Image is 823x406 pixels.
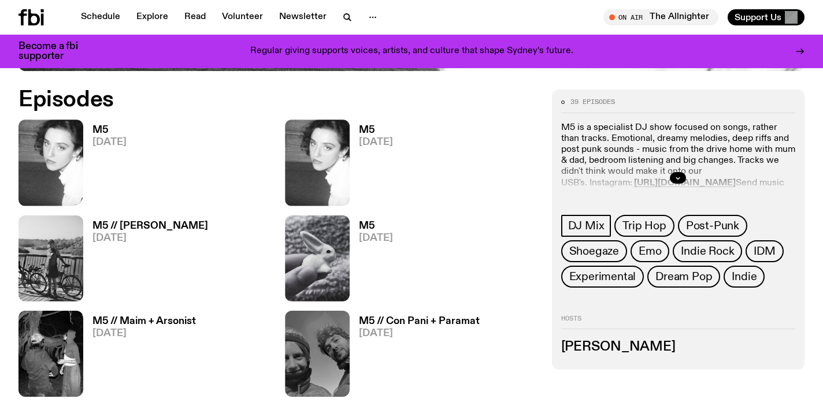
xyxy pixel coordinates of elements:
[561,122,795,222] p: M5 is a specialist DJ show focused on songs, rather than tracks. Emotional, dreamy melodies, deep...
[568,219,605,232] span: DJ Mix
[732,270,757,283] span: Indie
[622,219,666,232] span: Trip Hop
[631,240,669,262] a: Emo
[350,221,393,301] a: M5[DATE]
[359,329,480,338] span: [DATE]
[83,125,127,206] a: M5[DATE]
[359,316,480,326] h3: M5 // Con Pani + Paramat
[569,245,619,258] span: Shoegaze
[92,316,196,326] h3: M5 // Maim + Arsonist
[92,233,208,243] span: [DATE]
[215,9,270,25] a: Volunteer
[561,315,795,329] h2: Hosts
[18,42,92,61] h3: Become a fbi supporter
[83,316,196,397] a: M5 // Maim + Arsonist[DATE]
[285,120,350,206] img: A black and white photo of Lilly wearing a white blouse and looking up at the camera.
[350,125,393,206] a: M5[DATE]
[639,245,661,258] span: Emo
[561,341,795,353] h3: [PERSON_NAME]
[272,9,333,25] a: Newsletter
[570,99,615,105] span: 39 episodes
[603,9,718,25] button: On AirThe Allnighter
[92,125,127,135] h3: M5
[735,12,781,23] span: Support Us
[686,219,739,232] span: Post-Punk
[673,240,742,262] a: Indie Rock
[250,46,573,57] p: Regular giving supports voices, artists, and culture that shape Sydney’s future.
[18,120,83,206] img: A black and white photo of Lilly wearing a white blouse and looking up at the camera.
[92,137,127,147] span: [DATE]
[83,221,208,301] a: M5 // [PERSON_NAME][DATE]
[561,240,627,262] a: Shoegaze
[655,270,712,283] span: Dream Pop
[681,245,734,258] span: Indie Rock
[359,137,393,147] span: [DATE]
[614,215,674,237] a: Trip Hop
[569,270,636,283] span: Experimental
[129,9,175,25] a: Explore
[724,266,765,288] a: Indie
[18,90,538,110] h2: Episodes
[647,266,720,288] a: Dream Pop
[359,221,393,231] h3: M5
[350,316,480,397] a: M5 // Con Pani + Paramat[DATE]
[678,215,747,237] a: Post-Punk
[561,266,644,288] a: Experimental
[92,329,196,338] span: [DATE]
[754,245,775,258] span: IDM
[92,221,208,231] h3: M5 // [PERSON_NAME]
[561,215,611,237] a: DJ Mix
[74,9,127,25] a: Schedule
[359,125,393,135] h3: M5
[359,233,393,243] span: [DATE]
[177,9,213,25] a: Read
[728,9,805,25] button: Support Us
[746,240,783,262] a: IDM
